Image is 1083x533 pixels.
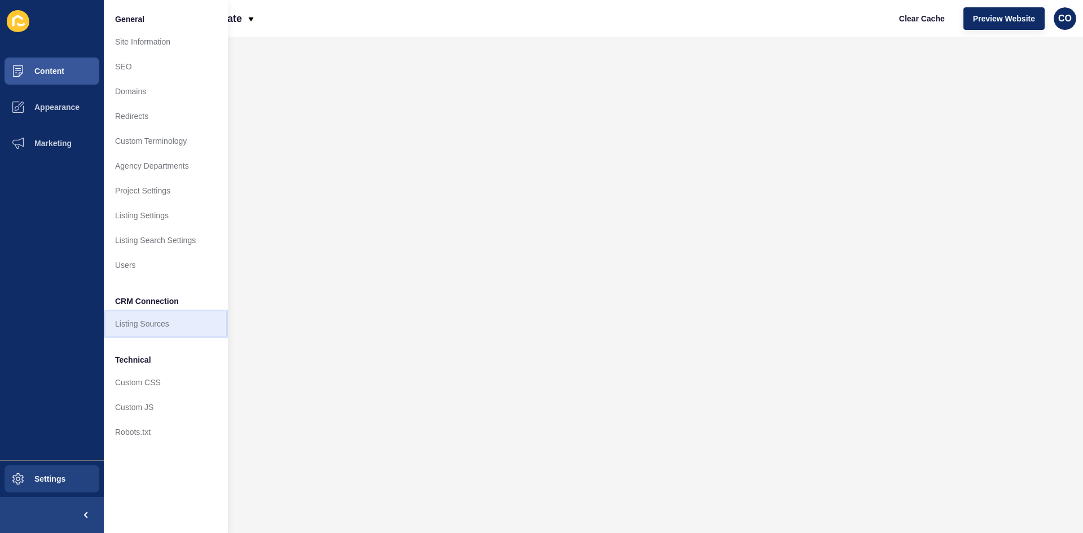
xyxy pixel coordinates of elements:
span: Technical [115,354,151,365]
a: Listing Search Settings [104,228,228,253]
span: CRM Connection [115,296,179,307]
span: Preview Website [973,13,1035,24]
a: Custom JS [104,395,228,420]
a: Listing Sources [104,311,228,336]
a: Agency Departments [104,153,228,178]
span: CO [1058,13,1072,24]
a: Site Information [104,29,228,54]
button: Preview Website [963,7,1045,30]
button: Clear Cache [890,7,954,30]
a: Domains [104,79,228,104]
a: SEO [104,54,228,79]
a: Project Settings [104,178,228,203]
a: Users [104,253,228,277]
a: Robots.txt [104,420,228,444]
a: Redirects [104,104,228,129]
a: Custom CSS [104,370,228,395]
a: Custom Terminology [104,129,228,153]
span: General [115,14,144,25]
span: Clear Cache [899,13,945,24]
a: Listing Settings [104,203,228,228]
